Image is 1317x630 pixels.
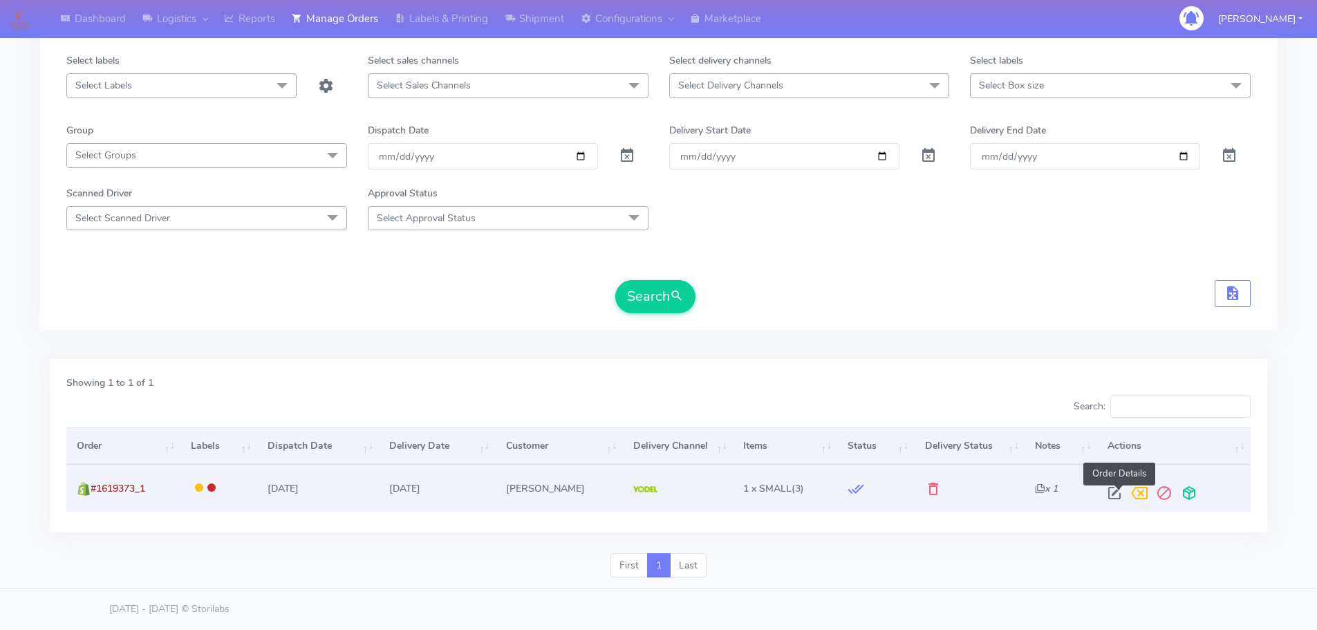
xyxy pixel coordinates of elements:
th: Dispatch Date: activate to sort column ascending [257,427,379,465]
input: Search: [1110,396,1251,418]
label: Delivery End Date [970,123,1046,138]
span: 1 x SMALL [743,482,792,495]
label: Search: [1074,396,1251,418]
th: Notes: activate to sort column ascending [1025,427,1097,465]
button: Search [615,280,695,313]
label: Showing 1 to 1 of 1 [66,376,153,390]
span: Select Approval Status [377,212,476,225]
i: x 1 [1035,482,1058,495]
span: Select Box size [979,79,1044,92]
td: [DATE] [379,465,496,511]
label: Group [66,123,93,138]
th: Delivery Channel: activate to sort column ascending [623,427,734,465]
a: 1 [647,553,671,578]
th: Customer: activate to sort column ascending [496,427,623,465]
label: Select labels [970,53,1023,68]
img: shopify.png [77,482,91,496]
th: Order: activate to sort column ascending [66,427,180,465]
span: Select Labels [75,79,132,92]
span: Select Delivery Channels [678,79,783,92]
label: Select delivery channels [669,53,772,68]
span: Select Groups [75,149,136,162]
label: Select sales channels [368,53,459,68]
th: Items: activate to sort column ascending [733,427,837,465]
th: Delivery Date: activate to sort column ascending [379,427,496,465]
td: [PERSON_NAME] [496,465,623,511]
img: Yodel [633,486,657,493]
th: Labels: activate to sort column ascending [180,427,257,465]
th: Delivery Status: activate to sort column ascending [914,427,1025,465]
label: Scanned Driver [66,186,132,201]
td: [DATE] [257,465,379,511]
th: Actions: activate to sort column ascending [1097,427,1251,465]
span: #1619373_1 [91,482,145,495]
button: [PERSON_NAME] [1208,5,1313,33]
label: Select labels [66,53,120,68]
span: Select Scanned Driver [75,212,170,225]
label: Approval Status [368,186,438,201]
label: Delivery Start Date [669,123,751,138]
label: Dispatch Date [368,123,429,138]
th: Status: activate to sort column ascending [837,427,914,465]
span: (3) [743,482,804,495]
span: Select Sales Channels [377,79,471,92]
